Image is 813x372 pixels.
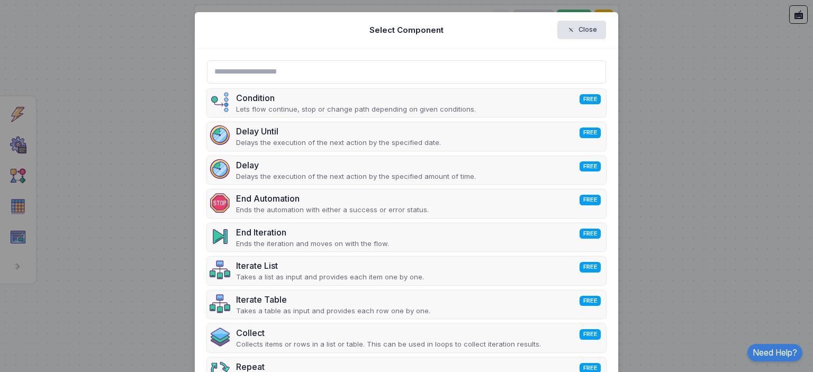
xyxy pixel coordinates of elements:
[236,159,476,171] div: Delay
[580,128,601,138] span: FREE
[580,262,601,272] span: FREE
[747,344,802,361] a: Need Help?
[580,94,601,104] span: FREE
[210,125,231,146] img: delay.png
[236,272,424,283] p: Takes a list as input and provides each item one by one.
[236,104,476,115] p: Lets flow continue, stop or change path depending on given conditions.
[236,125,441,138] div: Delay Until
[557,21,607,39] button: Close
[236,138,441,148] p: Delays the execution of the next action by the specified date.
[236,259,424,272] div: Iterate List
[236,192,429,205] div: End Automation
[580,229,601,239] span: FREE
[236,293,430,306] div: Iterate Table
[236,171,476,182] p: Delays the execution of the next action by the specified amount of time.
[580,296,601,306] span: FREE
[210,326,231,348] img: stack.png
[580,329,601,339] span: FREE
[580,161,601,171] span: FREE
[210,159,231,180] img: delay.png
[210,293,231,314] img: flow-v2.png
[236,306,430,316] p: Takes a table as input and provides each row one by one.
[580,195,601,205] span: FREE
[210,192,231,213] img: end-automation.png
[210,259,231,280] img: flow-v2.png
[210,92,231,113] img: condition.png
[236,226,389,239] div: End Iteration
[236,339,541,350] p: Collects items or rows in a list or table. This can be used in loops to collect iteration results.
[236,326,541,339] div: Collect
[236,205,429,215] p: Ends the automation with either a success or error status.
[236,92,476,104] div: Condition
[369,24,444,36] h5: Select Component
[210,226,231,247] img: end-iteration.png
[236,239,389,249] p: Ends the iteration and moves on with the flow.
